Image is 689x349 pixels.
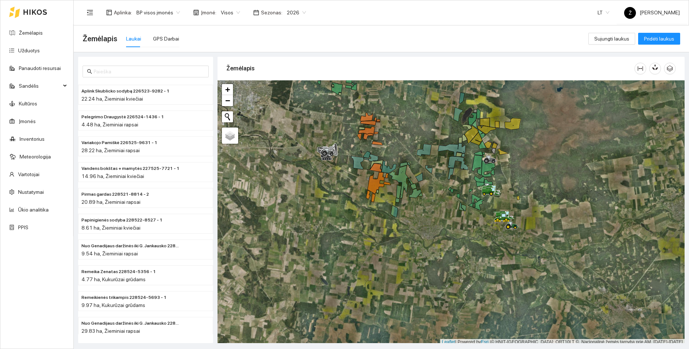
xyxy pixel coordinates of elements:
[253,10,259,15] span: calendar
[18,224,28,230] a: PPIS
[81,165,180,172] span: Vandens bokštas + mamytės 227525-7721 - 1
[629,7,632,19] span: Ž
[222,111,233,122] button: Initiate a new search
[490,339,491,345] span: |
[225,96,230,105] span: −
[87,69,92,74] span: search
[20,136,45,142] a: Inventorius
[106,10,112,15] span: layout
[81,122,138,128] span: 4.48 ha, Žieminiai rapsai
[94,67,204,76] input: Paieška
[222,128,238,144] a: Layers
[81,268,156,275] span: Remeika Zenatas 228524-5356 - 1
[644,35,674,43] span: Pridėti laukus
[19,30,43,36] a: Žemėlapis
[81,88,170,95] span: Aplink Skublicko sodybą 226523-9282 - 1
[20,154,51,160] a: Meteorologija
[598,7,609,18] span: LT
[588,36,635,42] a: Sujungti laukus
[287,7,306,18] span: 2026
[226,58,634,79] div: Žemėlapis
[126,35,141,43] div: Laukai
[81,225,140,231] span: 8.61 ha, Žieminiai kviečiai
[18,189,44,195] a: Nustatymai
[638,33,680,45] button: Pridėti laukus
[81,328,140,334] span: 29.83 ha, Žieminiai rapsai
[19,101,37,107] a: Kultūros
[222,84,233,95] a: Zoom in
[19,65,61,71] a: Panaudoti resursai
[81,320,180,327] span: Nuo Genadijaus daržinės iki G. Jankausko 228522-8527 - 4
[81,242,180,249] span: Nuo Genadijaus daržinės iki G. Jankausko 228522-8527 - 2
[81,294,167,301] span: Remeikienės trikampis 228524-5693 - 1
[193,10,199,15] span: shop
[225,85,230,94] span: +
[18,48,40,53] a: Užduotys
[261,8,282,17] span: Sezonas :
[624,10,680,15] span: [PERSON_NAME]
[81,139,157,146] span: Variakojo Pamiškė 226525-9631 - 1
[19,118,36,124] a: Įmonės
[81,276,146,282] span: 4.77 ha, Kukurūzai grūdams
[81,251,138,256] span: 9.54 ha, Žieminiai rapsai
[153,35,179,43] div: GPS Darbai
[136,7,180,18] span: BP visos įmonės
[83,5,97,20] button: menu-fold
[81,191,149,198] span: Pirmas gardas 228521-8814 - 2
[222,95,233,106] a: Zoom out
[19,78,61,93] span: Sandėlis
[594,35,629,43] span: Sujungti laukus
[87,9,93,16] span: menu-fold
[634,63,646,74] button: column-width
[114,8,132,17] span: Aplinka :
[81,114,164,121] span: Pelegrimo Draugystė 226524-1436 - 1
[201,8,216,17] span: Įmonė :
[635,66,646,71] span: column-width
[81,96,143,102] span: 22.24 ha, Žieminiai kviečiai
[83,33,117,45] span: Žemėlapis
[442,339,455,345] a: Leaflet
[81,217,163,224] span: Papinigienės sodyba 228522-8527 - 1
[481,339,489,345] a: Esri
[81,199,140,205] span: 20.89 ha, Žieminiai rapsai
[18,207,49,213] a: Ūkio analitika
[18,171,39,177] a: Vartotojai
[81,173,144,179] span: 14.96 ha, Žieminiai kviečiai
[221,7,240,18] span: Visos
[81,147,140,153] span: 28.22 ha, Žieminiai rapsai
[588,33,635,45] button: Sujungti laukus
[81,302,145,308] span: 9.97 ha, Kukurūzai grūdams
[638,36,680,42] a: Pridėti laukus
[440,339,685,345] div: | Powered by © HNIT-[GEOGRAPHIC_DATA]; ORT10LT ©, Nacionalinė žemės tarnyba prie AM, [DATE]-[DATE]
